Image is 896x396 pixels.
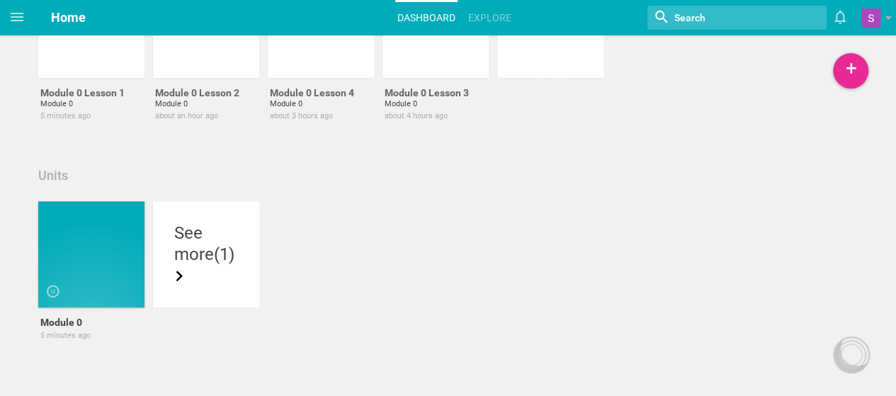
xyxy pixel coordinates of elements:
[40,99,142,109] div: Module 0
[174,222,238,244] div: See
[38,201,144,371] a: Module 05 minutes ago
[155,86,257,99] div: Module 0 Lesson 2
[155,99,257,109] div: Module 0
[385,99,487,109] div: Module 0
[47,273,153,298] div: Unit
[153,201,259,371] a: Seemore(1)
[40,86,142,99] div: Module 0 Lesson 1
[161,44,268,68] div: Lesson
[466,2,514,33] a: Explore
[385,86,487,99] div: Module 0 Lesson 3
[395,2,458,33] a: Dashboard
[38,167,68,184] div: Units
[276,44,382,68] div: Lesson
[155,111,257,121] div: 2025-08-21T15:38:30.105Z
[174,244,238,286] div: more (1)
[673,9,780,27] input: Search
[391,44,497,68] div: Lesson
[40,331,142,341] div: 2025-08-21T16:36:09.380Z
[40,111,142,121] div: 2025-08-21T16:36:00.115Z
[270,99,372,109] div: Module 0
[47,44,153,68] div: Lesson
[385,111,487,121] div: 2025-08-21T12:26:48.140Z
[270,111,372,121] div: 2025-08-21T13:30:16.548Z
[833,53,868,89] div: +
[40,316,142,329] div: Module 0
[270,86,372,99] div: Module 0 Lesson 4
[51,10,86,25] span: Home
